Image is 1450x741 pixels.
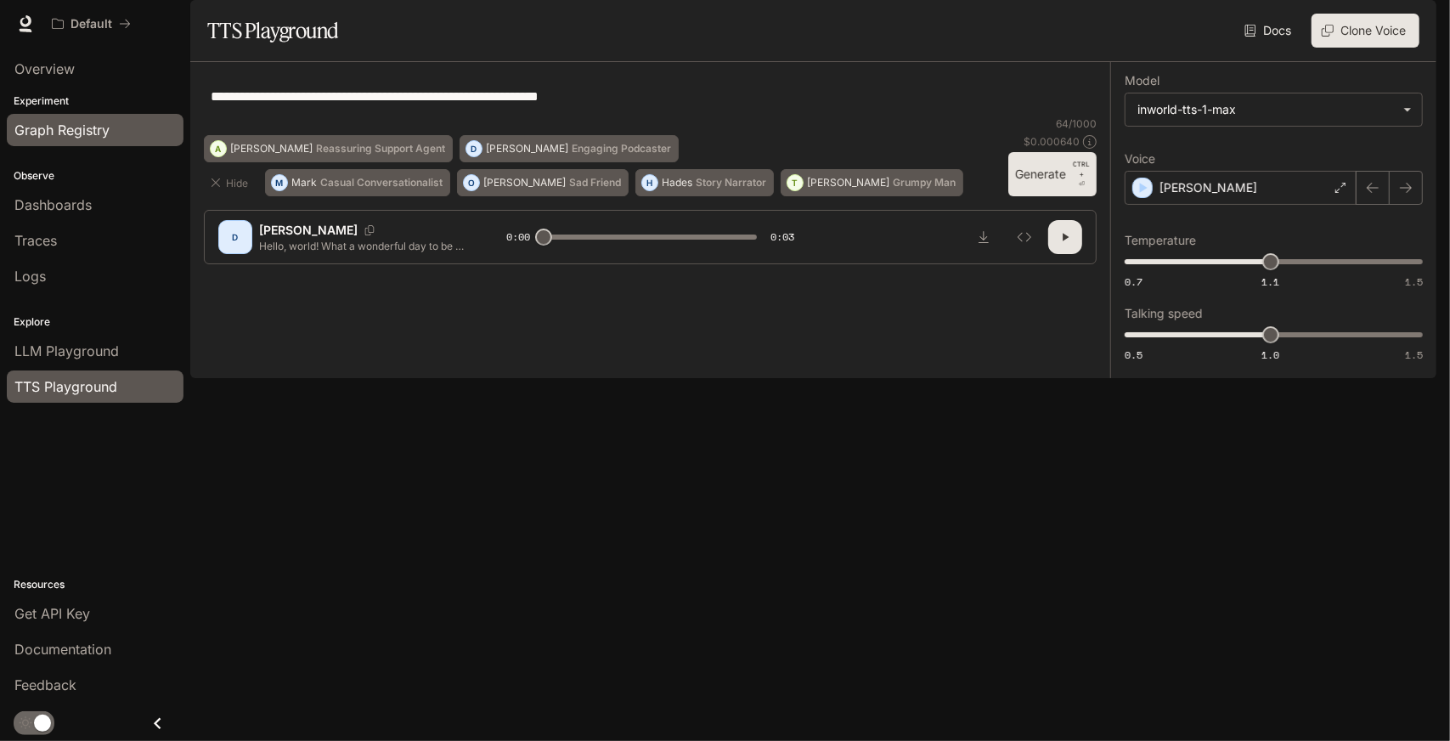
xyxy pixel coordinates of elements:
button: Download audio [967,220,1001,254]
p: [PERSON_NAME] [1159,179,1257,196]
p: [PERSON_NAME] [483,178,566,188]
p: Default [71,17,112,31]
p: Casual Conversationalist [320,178,443,188]
div: D [222,223,249,251]
span: 0.7 [1125,274,1143,289]
p: Engaging Podcaster [572,144,671,154]
button: GenerateCTRL +⏎ [1008,152,1097,196]
p: Hello, world! What a wonderful day to be a text-to-speech model! [259,239,465,253]
button: HHadesStory Narrator [635,169,774,196]
span: 0.5 [1125,348,1143,362]
button: Clone Voice [1312,14,1419,48]
p: Grumpy Man [893,178,956,188]
p: Story Narrator [696,178,766,188]
button: D[PERSON_NAME]Engaging Podcaster [460,135,679,162]
div: O [464,169,479,196]
div: M [272,169,287,196]
span: 1.5 [1405,274,1423,289]
div: T [787,169,803,196]
p: [PERSON_NAME] [807,178,889,188]
p: 64 / 1000 [1056,116,1097,131]
p: [PERSON_NAME] [486,144,568,154]
p: Hades [662,178,692,188]
p: Reassuring Support Agent [316,144,445,154]
p: CTRL + [1073,159,1090,179]
button: Inspect [1007,220,1041,254]
span: 1.0 [1261,348,1279,362]
span: 0:03 [770,229,794,246]
p: [PERSON_NAME] [259,222,358,239]
button: Copy Voice ID [358,225,381,235]
span: 1.5 [1405,348,1423,362]
p: Temperature [1125,235,1196,246]
button: T[PERSON_NAME]Grumpy Man [781,169,963,196]
span: 1.1 [1261,274,1279,289]
div: inworld-tts-1-max [1126,93,1422,126]
p: Voice [1125,153,1155,165]
p: Mark [291,178,317,188]
p: Sad Friend [569,178,621,188]
p: Talking speed [1125,308,1203,320]
p: ⏎ [1073,159,1090,189]
button: MMarkCasual Conversationalist [265,169,450,196]
p: Model [1125,75,1159,87]
button: Hide [204,169,258,196]
button: O[PERSON_NAME]Sad Friend [457,169,629,196]
p: [PERSON_NAME] [230,144,313,154]
div: H [642,169,657,196]
div: inworld-tts-1-max [1137,101,1395,118]
div: A [211,135,226,162]
p: $ 0.000640 [1024,134,1080,149]
a: Docs [1241,14,1298,48]
div: D [466,135,482,162]
button: A[PERSON_NAME]Reassuring Support Agent [204,135,453,162]
button: All workspaces [44,7,138,41]
h1: TTS Playground [207,14,339,48]
span: 0:00 [506,229,530,246]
